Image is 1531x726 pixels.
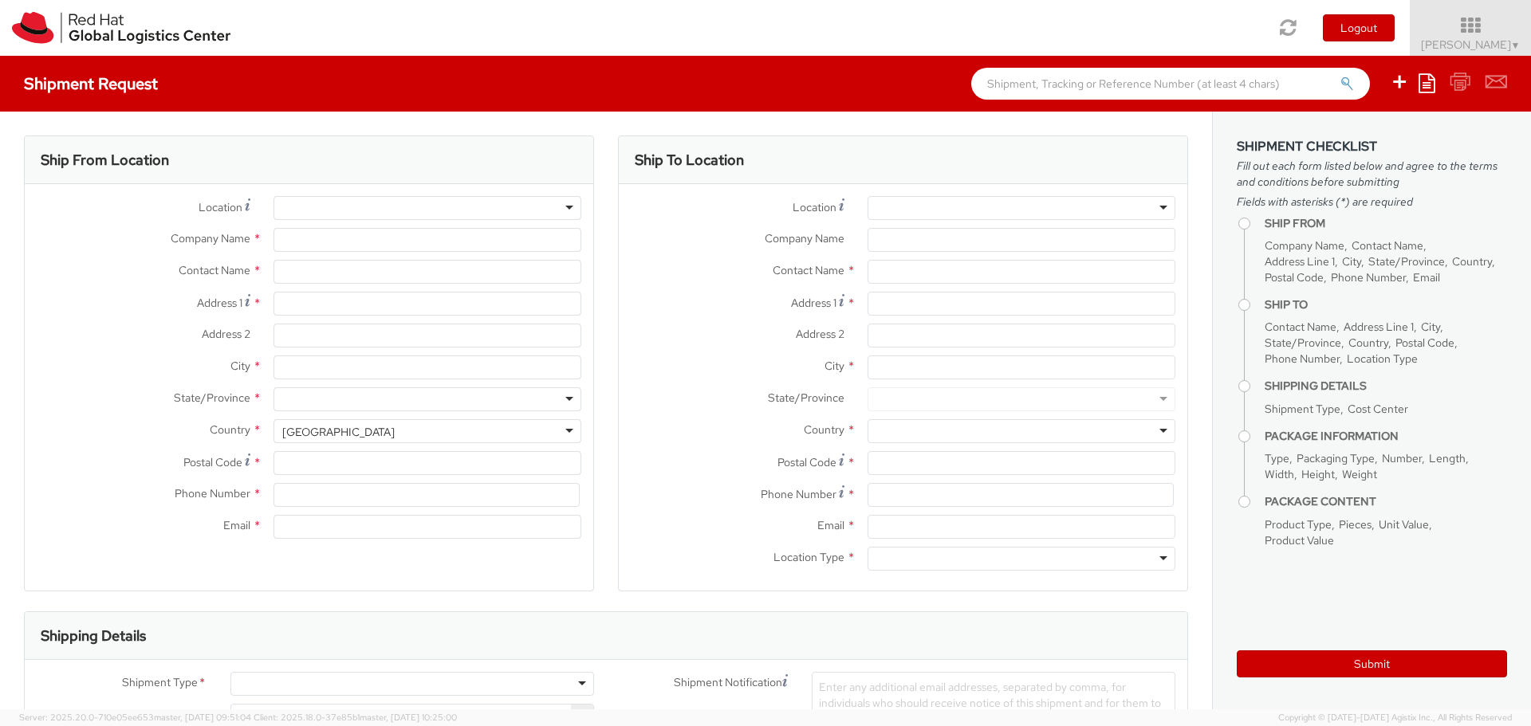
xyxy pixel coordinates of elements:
span: Location Type [773,550,844,564]
span: Number [1382,451,1422,465]
span: Location [793,200,836,214]
h4: Shipment Request [24,75,158,92]
span: Contact Name [1265,320,1336,334]
span: Contact Name [1352,238,1423,253]
span: Location Type [1347,351,1418,366]
h3: Ship To Location [635,152,744,168]
div: [GEOGRAPHIC_DATA] [282,424,395,440]
span: Address Line 1 [1344,320,1414,334]
span: Email [817,518,844,532]
span: master, [DATE] 09:51:04 [154,712,251,723]
span: Country [210,422,250,437]
span: Postal Code [1395,336,1454,350]
span: City [230,359,250,373]
span: Country [1348,336,1388,350]
span: Phone Number [1265,351,1340,366]
h3: Shipment Checklist [1237,139,1507,154]
span: Weight [1342,467,1377,481]
button: Submit [1237,650,1507,677]
h4: Shipping Details [1265,380,1507,392]
span: Country [804,422,844,437]
span: State/Province [1265,336,1341,350]
span: Postal Code [1265,270,1324,285]
span: Copyright © [DATE]-[DATE] Agistix Inc., All Rights Reserved [1278,712,1512,724]
span: Width [1265,467,1294,481]
span: Company Name [1265,238,1344,253]
span: Phone Number [175,486,250,500]
span: Shipment Type [122,674,198,693]
span: Email [223,518,250,532]
span: Country [1452,254,1492,269]
span: Unit Value [1379,517,1429,532]
span: Contact Name [773,263,844,277]
span: Fields with asterisks (*) are required [1237,194,1507,210]
span: Company Name [765,231,844,245]
span: Address 1 [197,296,242,310]
span: Postal Code [183,455,242,469]
span: Company Name [171,231,250,245]
span: Length [1429,451,1466,465]
span: Address Line 1 [1265,254,1335,269]
span: Address 2 [796,327,844,341]
h4: Package Content [1265,496,1507,508]
span: Server: 2025.20.0-710e05ee653 [19,712,251,723]
span: Packaging Type [1297,451,1375,465]
span: Fill out each form listed below and agree to the terms and conditions before submitting [1237,158,1507,190]
span: State/Province [768,390,844,405]
span: Cost Center [1348,402,1408,416]
span: Product Value [1265,533,1334,547]
h3: Ship From Location [41,152,169,168]
span: Address 1 [791,296,836,310]
span: Cost Center [137,706,198,724]
span: Client: 2025.18.0-37e85b1 [254,712,457,723]
span: Shipment Notification [674,674,782,691]
span: Location [199,200,242,214]
button: Logout [1323,14,1395,41]
h4: Package Information [1265,430,1507,442]
span: Postal Code [777,455,836,469]
span: Address 2 [202,327,250,341]
span: Product Type [1265,517,1332,532]
span: City [1421,320,1440,334]
span: State/Province [174,390,250,405]
span: Type [1265,451,1289,465]
h4: Ship From [1265,218,1507,230]
span: master, [DATE] 10:25:00 [360,712,457,723]
span: City [825,359,844,373]
span: Phone Number [761,487,836,501]
span: Pieces [1339,517,1372,532]
span: Height [1301,467,1335,481]
span: City [1342,254,1361,269]
span: Contact Name [179,263,250,277]
h3: Shipping Details [41,628,146,644]
h4: Ship To [1265,299,1507,311]
input: Shipment, Tracking or Reference Number (at least 4 chars) [971,68,1370,100]
span: [PERSON_NAME] [1421,37,1521,52]
span: ▼ [1511,39,1521,52]
span: State/Province [1368,254,1445,269]
span: Email [1413,270,1440,285]
img: rh-logistics-00dfa346123c4ec078e1.svg [12,12,230,44]
span: Shipment Type [1265,402,1340,416]
span: Phone Number [1331,270,1406,285]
